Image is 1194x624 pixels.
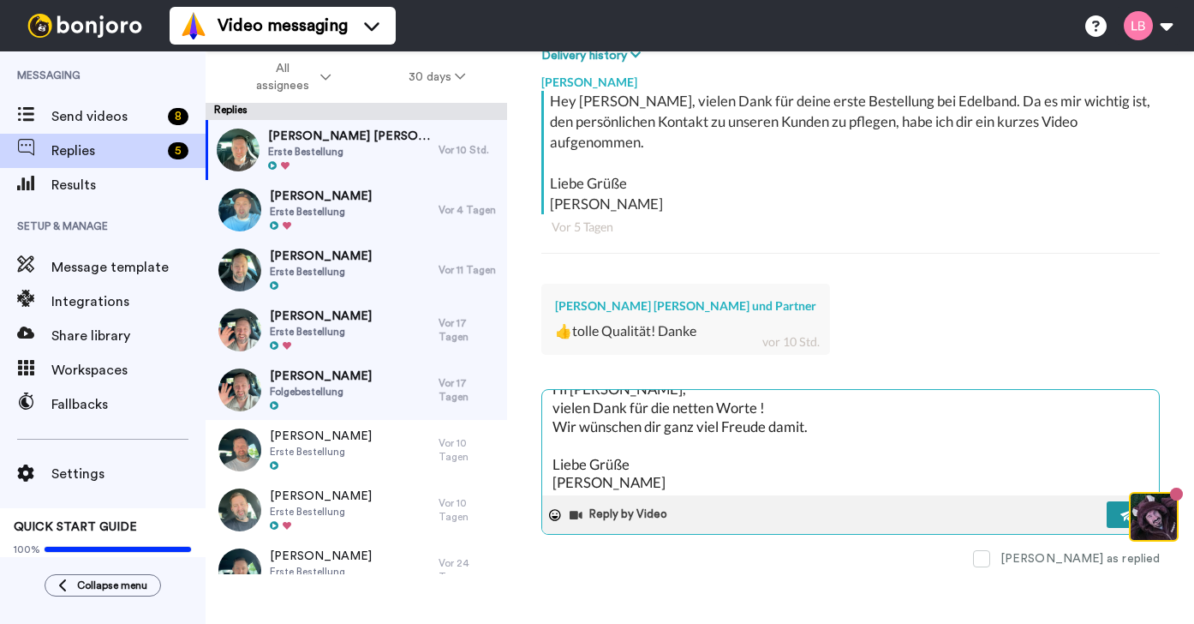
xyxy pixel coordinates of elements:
div: Vor 10 Tagen [439,496,498,524]
span: Folgebestellung [270,385,372,399]
button: All assignees [209,53,370,101]
div: 5 [168,142,188,159]
div: 👍tolle Qualität! Danke [555,321,816,341]
a: [PERSON_NAME]Erste BestellungVor 24 Tagen [206,540,507,600]
span: Fallbacks [51,394,206,415]
span: Share library [51,326,206,346]
span: Erste Bestellung [270,205,372,219]
div: Vor 4 Tagen [439,203,498,217]
span: [PERSON_NAME] [270,488,372,505]
a: [PERSON_NAME]Erste BestellungVor 4 Tagen [206,180,507,240]
div: [PERSON_NAME] [541,65,1160,91]
div: [PERSON_NAME] [PERSON_NAME] und Partner [555,297,816,315]
img: vm-color.svg [180,12,207,39]
span: 100% [14,543,40,556]
button: Delivery history [541,46,646,65]
textarea: Hi [PERSON_NAME], vielen Dank für die netten Worte ! Wir wünschen dir ganz viel Freude damit. Lie... [542,390,1159,495]
span: All assignees [248,60,317,94]
div: Vor 24 Tagen [439,556,498,584]
img: 0eb99c9c-6696-4543-8a19-d9bc598a247e-thumb.jpg [218,189,261,231]
div: Hey [PERSON_NAME], vielen Dank für deine erste Bestellung bei Edelband. Da es mir wichtig ist, de... [550,91,1155,214]
span: Erste Bestellung [270,265,372,279]
button: 30 days [370,62,504,93]
div: [PERSON_NAME] as replied [1000,550,1160,567]
span: [PERSON_NAME] [270,428,372,445]
span: Erste Bestellung [268,145,430,159]
div: Replies [206,103,507,120]
div: Vor 17 Tagen [439,376,498,404]
span: Settings [51,464,206,484]
div: Vor 11 Tagen [439,263,498,277]
img: 155461e1-c6fa-41a3-8743-0c3b9a7208b0-thumb.jpg [218,549,261,591]
span: [PERSON_NAME] [PERSON_NAME] und Partner [268,128,430,145]
img: 0fa054c3-34ca-4946-bc0d-9c4e752b8074-thumb.jpg [218,249,261,291]
a: [PERSON_NAME]FolgebestellungVor 17 Tagen [206,360,507,420]
img: 9504185b-9c28-4bde-bac0-c3daf2519187-thumb.jpg [218,369,261,411]
span: Video messaging [218,14,348,38]
span: Replies [51,141,161,161]
a: [PERSON_NAME]Erste BestellungVor 10 Tagen [206,480,507,540]
span: [PERSON_NAME] [270,548,372,565]
button: Collapse menu [45,574,161,597]
img: f524ba66-6abd-4538-897f-79017afe0664-thumb.jpg [218,309,261,351]
a: [PERSON_NAME] [PERSON_NAME] und PartnerErste BestellungVor 10 Std. [206,120,507,180]
a: [PERSON_NAME]Erste BestellungVor 11 Tagen [206,240,507,300]
img: 3d75d43f-be7a-49e1-a4d0-55a6d130a05d-thumb.jpg [218,429,261,471]
span: [PERSON_NAME] [270,368,372,385]
span: Collapse menu [77,579,147,592]
span: Erste Bestellung [270,325,372,339]
div: vor 10 Std. [762,333,820,351]
span: Erste Bestellung [270,445,372,459]
span: [PERSON_NAME] [270,188,372,205]
div: Vor 10 Std. [439,143,498,157]
span: Integrations [51,291,206,312]
span: [PERSON_NAME] [270,308,372,325]
span: Erste Bestellung [270,505,372,519]
span: Erste Bestellung [270,565,372,579]
span: Workspaces [51,360,206,381]
img: send-white.svg [1120,508,1139,522]
span: QUICK START GUIDE [14,521,137,533]
span: [PERSON_NAME] [270,248,372,265]
div: 8 [168,108,188,125]
div: Vor 10 Tagen [439,436,498,464]
img: c638375f-eacb-431c-9714-bd8d08f708a7-1584310529.jpg [2,3,48,50]
span: Results [51,175,206,195]
span: Send videos [51,106,161,127]
img: 72522976-f932-4320-8d2e-e8a8f28f38b7-thumb.jpg [218,489,261,531]
img: bj-logo-header-white.svg [21,14,149,38]
button: Reply by Video [568,502,672,528]
span: Message template [51,257,206,278]
div: Vor 17 Tagen [439,316,498,344]
a: [PERSON_NAME]Erste BestellungVor 10 Tagen [206,420,507,480]
a: [PERSON_NAME]Erste BestellungVor 17 Tagen [206,300,507,360]
img: 05a09e7c-c8f5-40e0-8cb0-e51ac4093ef1-thumb.jpg [217,129,260,171]
div: Vor 5 Tagen [552,219,1149,236]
